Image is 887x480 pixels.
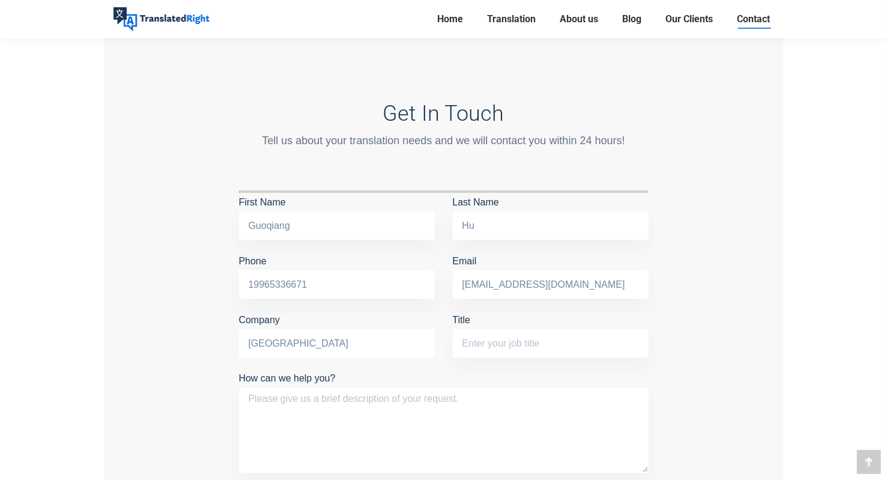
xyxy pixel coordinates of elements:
a: Contact [734,11,774,28]
input: Phone [239,270,435,299]
a: Translation [484,11,540,28]
a: About us [557,11,602,28]
h3: Get In Touch [239,101,649,126]
label: Phone [239,256,435,290]
span: Our Clients [666,13,713,25]
span: Contact [737,13,770,25]
input: Title [453,329,649,358]
a: Blog [619,11,646,28]
textarea: How can we help you? [239,388,649,473]
input: Email [453,270,649,299]
label: Title [453,315,649,348]
input: Company [239,329,435,358]
a: Our Clients [662,11,717,28]
input: Last Name [453,211,649,240]
span: Translation [488,13,536,25]
span: About us [560,13,599,25]
div: Tell us about your translation needs and we will contact you within 24 hours! [239,132,649,149]
a: Home [434,11,467,28]
input: First Name [239,211,435,240]
label: Last Name [453,197,649,231]
img: Translated Right [114,7,210,31]
label: How can we help you? [239,374,649,402]
span: Home [438,13,464,25]
label: Email [453,256,649,290]
span: Blog [623,13,642,25]
label: Company [239,315,435,348]
label: First Name [239,197,435,231]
